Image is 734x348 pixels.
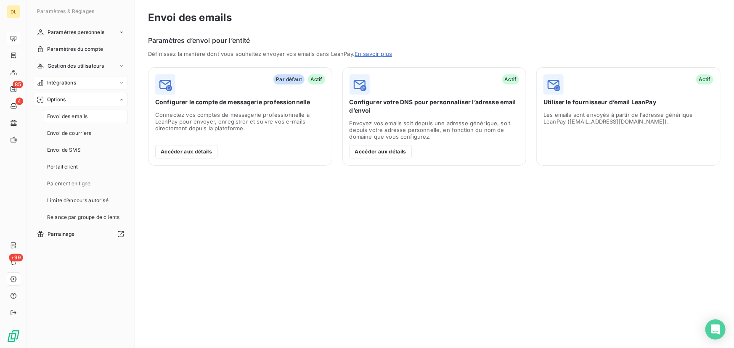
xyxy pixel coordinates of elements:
div: Open Intercom Messenger [705,319,726,340]
span: Actif [308,74,325,84]
a: Paramètres du compte [34,42,127,56]
a: Paiement en ligne [44,177,127,190]
a: Envoi de courriers [44,127,127,140]
a: Relance par groupe de clients [44,211,127,224]
span: Actif [696,74,713,84]
span: Paramètres personnels [48,29,104,36]
span: Parrainage [48,230,75,238]
span: Limite d’encours autorisé [47,197,109,204]
span: Par défaut [273,74,305,84]
span: Portail client [47,163,78,171]
h6: Paramètres d’envoi pour l’entité [148,35,721,45]
span: Paiement en ligne [47,180,91,187]
a: Portail client [44,160,127,174]
span: +99 [9,254,23,261]
a: Limite d’encours autorisé [44,194,127,207]
a: Parrainage [34,227,127,241]
span: Utiliser le fournisseur d’email LeanPay [543,98,713,106]
a: En savoir plus [355,50,392,57]
span: Envoi de SMS [47,146,81,154]
span: Envoi des emails [47,113,87,120]
span: 85 [13,81,23,88]
span: Options [47,96,66,103]
span: Configurer le compte de messagerie professionnelle [155,98,325,106]
span: Les emails sont envoyés à partir de l’adresse générique LeanPay ([EMAIL_ADDRESS][DOMAIN_NAME]). [543,111,713,125]
img: Logo LeanPay [7,330,20,343]
span: Envoi de courriers [47,129,92,137]
span: Configurer votre DNS pour personnaliser l’adresse email d’envoi [350,98,519,115]
span: 4 [16,98,23,105]
span: Actif [502,74,519,84]
span: Paramètres du compte [47,45,103,53]
span: Paramètres & Réglages [37,8,94,14]
span: Relance par groupe de clients [47,214,119,221]
button: Accéder aux détails [350,145,412,158]
a: Envoi des emails [44,110,127,123]
h3: Envoi des emails [148,10,721,25]
a: Envoi de SMS [44,143,127,157]
span: Définissez la manière dont vous souhaitez envoyer vos emails dans LeanPay. [148,50,429,57]
div: DL [7,5,20,18]
button: Accéder aux détails [155,145,217,158]
span: Gestion des utilisateurs [48,62,104,70]
span: Envoyez vos emails soit depuis une adresse générique, soit depuis votre adresse personnelle, en f... [350,120,519,140]
span: Intégrations [47,79,76,87]
span: Connectez vos comptes de messagerie professionnelle à LeanPay pour envoyer, enregistrer et suivre... [155,111,325,132]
